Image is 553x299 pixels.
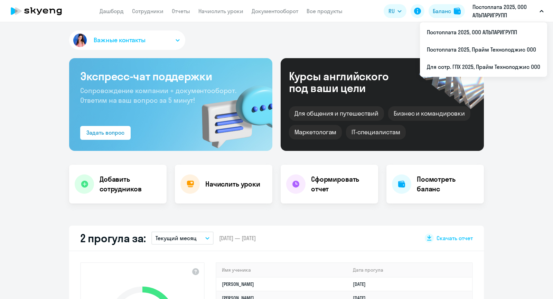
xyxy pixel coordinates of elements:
[216,263,347,277] th: Имя ученика
[94,36,146,45] span: Важные контакты
[205,179,260,189] h4: Начислить уроки
[156,234,197,242] p: Текущий месяц
[252,8,298,15] a: Документооборот
[388,106,470,121] div: Бизнес и командировки
[307,8,343,15] a: Все продукты
[347,263,472,277] th: Дата прогула
[311,174,373,194] h4: Сформировать отчет
[80,126,131,140] button: Задать вопрос
[289,125,342,139] div: Маркетологам
[198,8,243,15] a: Начислить уроки
[472,3,537,19] p: Постоплата 2025, ООО АЛЬПАРИГРУПП
[289,70,407,94] div: Курсы английского под ваши цели
[429,4,465,18] button: Балансbalance
[469,3,547,19] button: Постоплата 2025, ООО АЛЬПАРИГРУПП
[388,7,395,15] span: RU
[353,281,371,287] a: [DATE]
[219,234,256,242] span: [DATE] — [DATE]
[454,8,461,15] img: balance
[80,69,261,83] h3: Экспресс-чат поддержки
[192,73,272,151] img: bg-img
[289,106,384,121] div: Для общения и путешествий
[86,128,124,137] div: Задать вопрос
[132,8,163,15] a: Сотрудники
[69,30,185,50] button: Важные контакты
[100,8,124,15] a: Дашборд
[346,125,405,139] div: IT-специалистам
[151,232,214,245] button: Текущий месяц
[417,174,478,194] h4: Посмотреть баланс
[100,174,161,194] h4: Добавить сотрудников
[420,22,547,77] ul: RU
[172,8,190,15] a: Отчеты
[433,7,451,15] div: Баланс
[80,86,236,105] span: Сопровождение компании + документооборот. Ответим на ваш вопрос за 5 минут!
[222,281,254,287] a: [PERSON_NAME]
[72,32,88,48] img: avatar
[437,234,473,242] span: Скачать отчет
[80,231,146,245] h2: 2 прогула за:
[384,4,406,18] button: RU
